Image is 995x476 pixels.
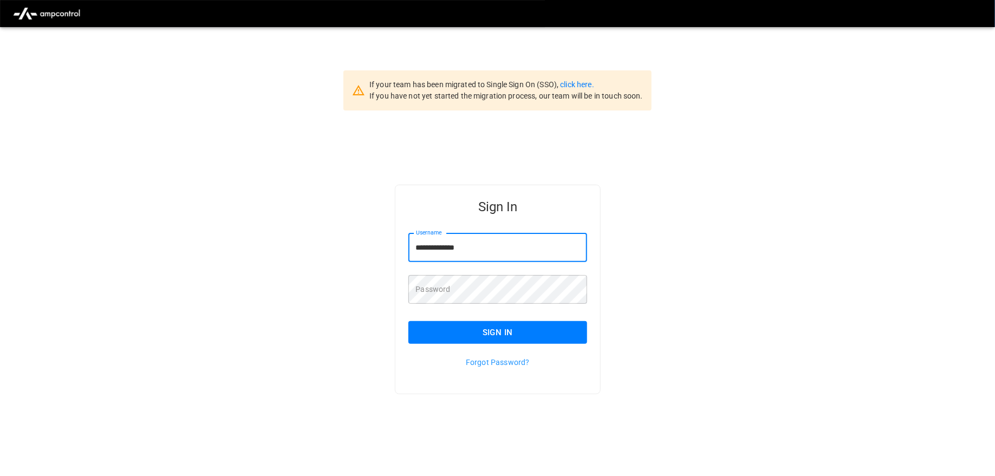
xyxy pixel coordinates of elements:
[416,229,442,237] label: Username
[369,92,643,100] span: If you have not yet started the migration process, our team will be in touch soon.
[408,357,588,368] p: Forgot Password?
[9,3,84,24] img: ampcontrol.io logo
[408,198,588,216] h5: Sign In
[408,321,588,344] button: Sign In
[560,80,594,89] a: click here.
[369,80,560,89] span: If your team has been migrated to Single Sign On (SSO),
